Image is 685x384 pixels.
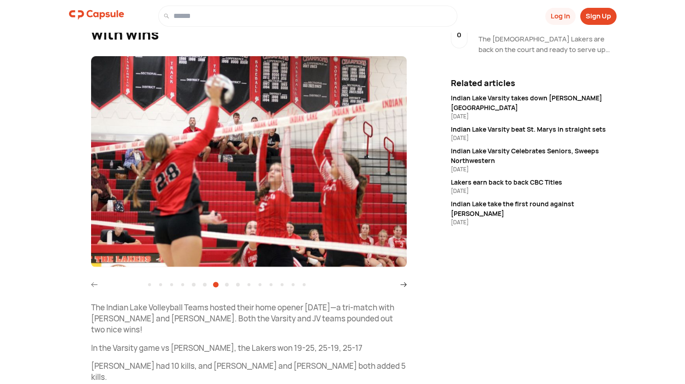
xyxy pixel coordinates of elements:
[457,30,461,41] p: 0
[451,187,616,195] div: [DATE]
[545,8,576,25] button: Log In
[451,165,616,174] div: [DATE]
[451,146,616,165] div: Indian Lake Varsity Celebrates Seniors, Sweeps Northwestern
[69,6,124,27] a: logo
[451,77,616,89] div: Related articles
[451,177,616,187] div: Lakers earn back to back CBC Titles
[91,56,407,268] img: resizeImage
[451,218,616,227] div: [DATE]
[91,302,407,335] p: The Indian Lake Volleyball Teams hosted their home opener [DATE]—a tri-match with [PERSON_NAME] a...
[451,134,616,142] div: [DATE]
[580,8,616,25] button: Sign Up
[451,199,616,218] div: Indian Lake take the first round against [PERSON_NAME]
[451,112,616,121] div: [DATE]
[69,6,124,24] img: logo
[91,343,407,354] p: In the Varsity game vs [PERSON_NAME], the Lakers won 19-25, 25-19, 25-17
[451,124,616,134] div: Indian Lake Varsity beat St. Marys in straight sets
[451,93,616,112] div: Indian Lake Varsity takes down [PERSON_NAME][GEOGRAPHIC_DATA]
[91,361,407,383] p: [PERSON_NAME] had 10 kills, and [PERSON_NAME] and [PERSON_NAME] both added 5 kills.
[478,34,616,55] div: The [DEMOGRAPHIC_DATA] Lakers are back on the court and ready to serve up another exciting season...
